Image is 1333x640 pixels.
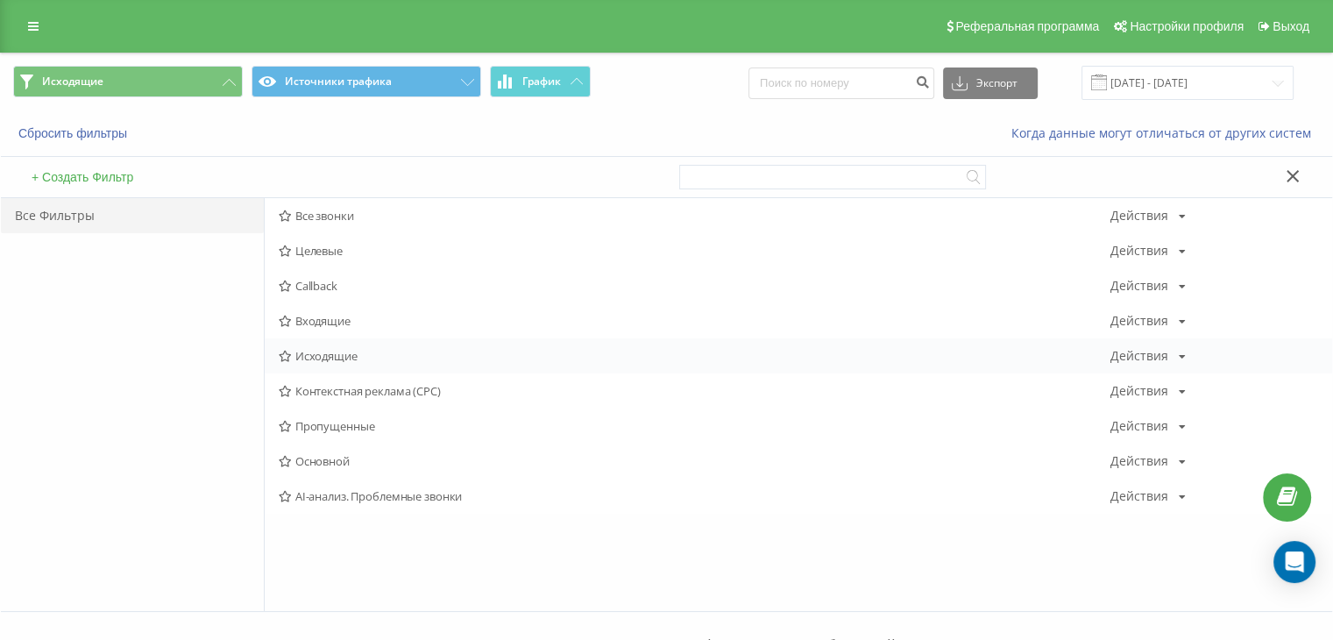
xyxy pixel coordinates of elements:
span: Все звонки [279,210,1110,222]
span: Входящие [279,315,1110,327]
span: Выход [1273,19,1309,33]
a: Когда данные могут отличаться от других систем [1011,124,1320,141]
span: Callback [279,280,1110,292]
div: Действия [1110,315,1168,327]
span: Пропущенные [279,420,1110,432]
div: Действия [1110,245,1168,257]
div: Действия [1110,350,1168,362]
button: + Создать Фильтр [26,169,138,185]
div: Действия [1110,420,1168,432]
span: AI-анализ. Проблемные звонки [279,490,1110,502]
button: График [490,66,591,97]
span: Настройки профиля [1130,19,1244,33]
button: Закрыть [1280,168,1306,187]
button: Источники трафика [252,66,481,97]
div: Действия [1110,280,1168,292]
span: Реферальная программа [955,19,1099,33]
button: Сбросить фильтры [13,125,136,141]
div: Действия [1110,490,1168,502]
span: Исходящие [42,75,103,89]
button: Экспорт [943,68,1038,99]
div: Все Фильтры [1,198,264,233]
input: Поиск по номеру [748,68,934,99]
div: Действия [1110,455,1168,467]
span: Исходящие [279,350,1110,362]
div: Open Intercom Messenger [1273,541,1315,583]
div: Действия [1110,385,1168,397]
button: Исходящие [13,66,243,97]
div: Действия [1110,210,1168,222]
span: Целевые [279,245,1110,257]
span: Основной [279,455,1110,467]
span: Контекстная реклама (CPC) [279,385,1110,397]
span: График [522,75,561,88]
